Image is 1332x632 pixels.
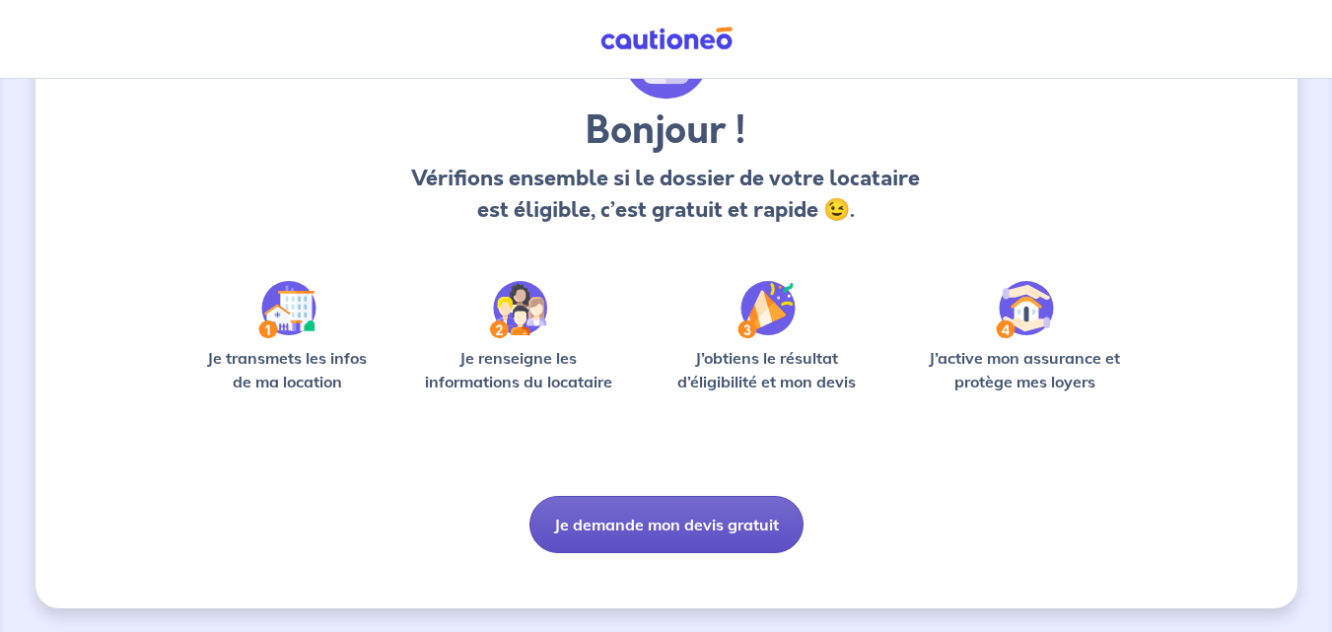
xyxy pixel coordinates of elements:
[737,281,796,338] img: /static/f3e743aab9439237c3e2196e4328bba9/Step-3.svg
[656,346,878,393] p: J’obtiens le résultat d’éligibilité et mon devis
[413,346,625,393] p: Je renseigne les informations du locataire
[593,27,740,51] img: Cautioneo
[406,163,926,226] p: Vérifions ensemble si le dossier de votre locataire est éligible, c’est gratuit et rapide 😉.
[910,346,1140,393] p: J’active mon assurance et protège mes loyers
[490,281,547,338] img: /static/c0a346edaed446bb123850d2d04ad552/Step-2.svg
[406,107,926,155] h3: Bonjour !
[529,496,804,553] button: Je demande mon devis gratuit
[193,346,382,393] p: Je transmets les infos de ma location
[258,281,316,338] img: /static/90a569abe86eec82015bcaae536bd8e6/Step-1.svg
[996,281,1054,338] img: /static/bfff1cf634d835d9112899e6a3df1a5d/Step-4.svg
